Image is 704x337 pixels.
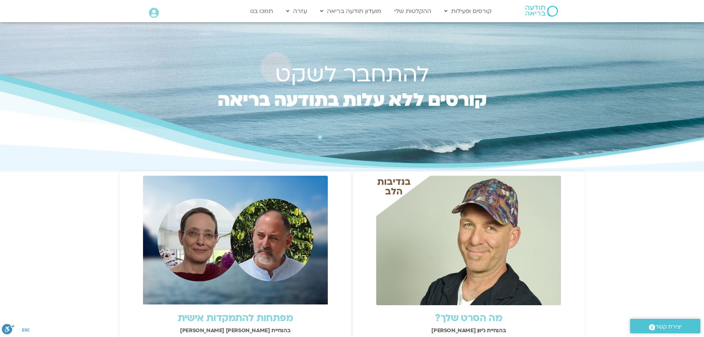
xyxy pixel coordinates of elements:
[316,4,385,18] a: מועדון תודעה בריאה
[123,327,348,334] h2: בהנחיית [PERSON_NAME] [PERSON_NAME]
[391,4,435,18] a: ההקלטות שלי
[202,65,502,85] h1: להתחבר לשקט
[357,327,581,334] h2: בהנחיית ג'יוון [PERSON_NAME]
[630,319,700,333] a: יצירת קשר
[441,4,495,18] a: קורסים ופעילות
[246,4,277,18] a: תמכו בנו
[526,6,558,17] img: תודעה בריאה
[202,92,502,125] h2: קורסים ללא עלות בתודעה בריאה
[655,322,682,332] span: יצירת קשר
[435,311,502,325] a: מה הסרט שלך?
[282,4,311,18] a: עזרה
[178,311,293,325] a: מפתחות להתמקדות אישית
